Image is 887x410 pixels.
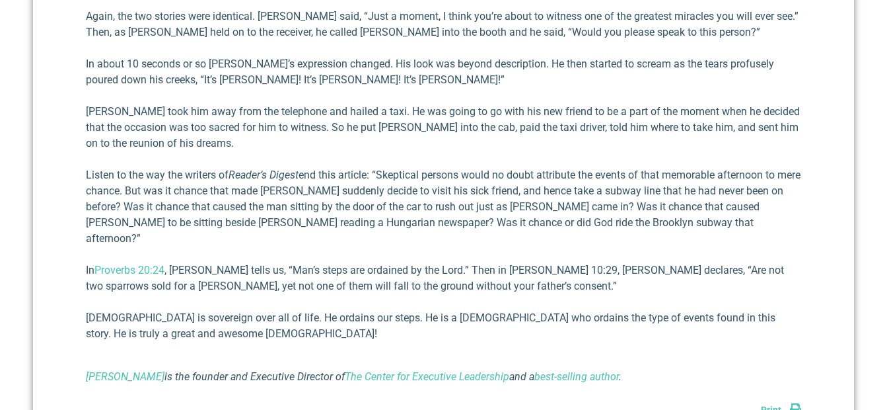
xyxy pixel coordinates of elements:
[86,104,801,151] p: [PERSON_NAME] took him away from the telephone and hailed a taxi. He was going to go with his new...
[86,56,801,88] p: In about 10 seconds or so [PERSON_NAME]’s expression changed. His look was beyond description. He...
[86,370,621,383] i: is the founder and Executive Director of and a .
[86,370,164,383] a: [PERSON_NAME]
[86,167,801,247] p: Listen to the way the writers of end this article: “Skeptical persons would no doubt attribute th...
[345,370,509,383] a: The Center for Executive Leadership
[229,169,299,181] em: Reader’s Digest
[86,310,801,342] p: [DEMOGRAPHIC_DATA] is sovereign over all of life. He ordains our steps. He is a [DEMOGRAPHIC_DATA...
[534,370,619,383] a: best-selling author
[86,9,801,40] p: Again, the two stories were identical. [PERSON_NAME] said, “Just a moment, I think you’re about t...
[94,264,164,276] a: Proverbs 20:24
[86,263,801,294] p: In , [PERSON_NAME] tells us, “Man’s steps are ordained by the Lord.” Then in [PERSON_NAME] 10:29,...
